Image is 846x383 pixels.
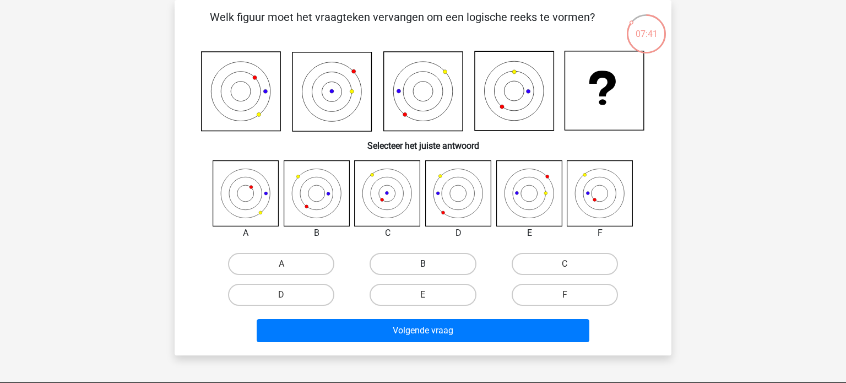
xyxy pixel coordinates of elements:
[370,253,476,275] label: B
[275,226,359,240] div: B
[346,226,429,240] div: C
[626,13,667,41] div: 07:41
[228,284,334,306] label: D
[558,226,642,240] div: F
[192,9,612,42] p: Welk figuur moet het vraagteken vervangen om een logische reeks te vormen?
[488,226,571,240] div: E
[257,319,590,342] button: Volgende vraag
[512,253,618,275] label: C
[228,253,334,275] label: A
[370,284,476,306] label: E
[417,226,500,240] div: D
[204,226,288,240] div: A
[192,132,654,151] h6: Selecteer het juiste antwoord
[512,284,618,306] label: F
